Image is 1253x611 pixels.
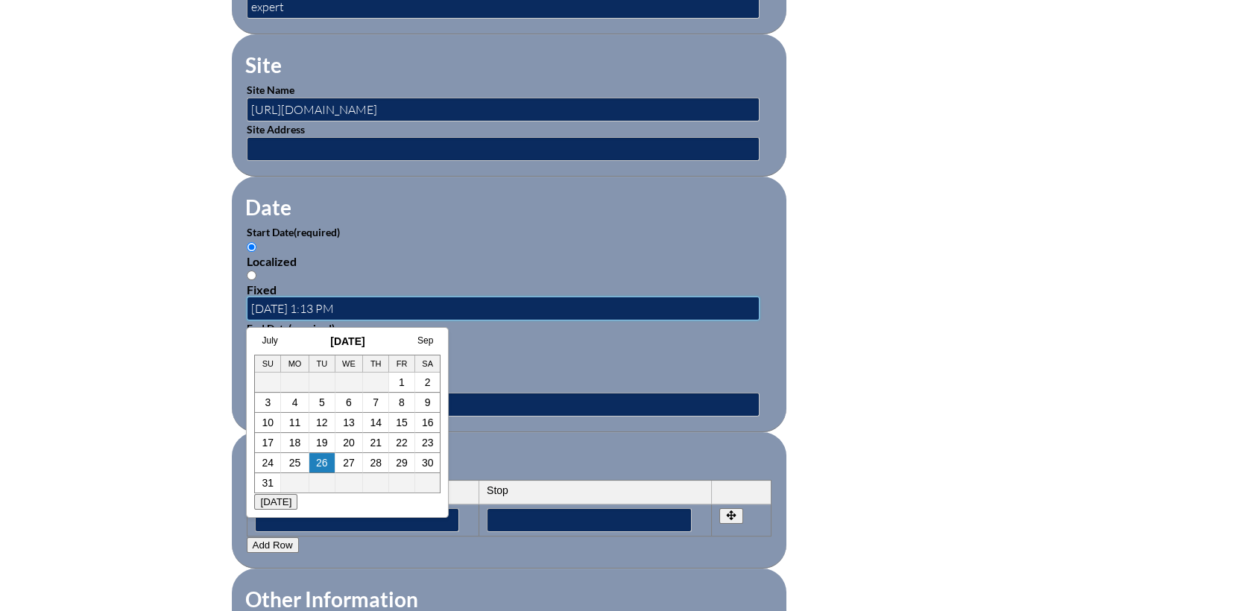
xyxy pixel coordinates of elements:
[288,322,335,335] span: (required)
[422,457,434,469] a: 30
[343,457,355,469] a: 27
[343,417,355,428] a: 13
[373,396,379,408] a: 7
[247,123,305,136] label: Site Address
[247,242,256,252] input: Localized
[309,355,335,373] th: Tu
[247,83,294,96] label: Site Name
[262,477,274,489] a: 31
[289,437,301,449] a: 18
[396,437,408,449] a: 22
[316,437,328,449] a: 19
[370,417,382,428] a: 14
[417,335,433,346] a: Sep
[247,254,771,268] div: Localized
[244,194,293,220] legend: Date
[247,322,335,335] label: End Date
[425,376,431,388] a: 2
[316,417,328,428] a: 12
[389,355,415,373] th: Fr
[262,335,277,346] a: July
[254,494,297,510] button: [DATE]
[396,457,408,469] a: 29
[292,396,298,408] a: 4
[289,417,301,428] a: 11
[247,379,771,393] div: Fixed
[363,355,389,373] th: Th
[262,417,274,428] a: 10
[399,396,405,408] a: 8
[343,437,355,449] a: 20
[399,376,405,388] a: 1
[335,355,364,373] th: We
[425,396,431,408] a: 9
[294,226,340,238] span: (required)
[281,355,309,373] th: Mo
[319,396,325,408] a: 5
[396,417,408,428] a: 15
[244,450,318,475] legend: Periods
[247,270,256,280] input: Fixed
[346,396,352,408] a: 6
[244,52,283,77] legend: Site
[289,457,301,469] a: 25
[415,355,441,373] th: Sa
[479,481,712,504] th: Stop
[262,437,274,449] a: 17
[247,537,299,553] button: Add Row
[265,396,271,408] a: 3
[262,457,274,469] a: 24
[254,335,441,347] h3: [DATE]
[316,457,328,469] a: 26
[422,417,434,428] a: 16
[247,350,771,364] div: Localized
[422,437,434,449] a: 23
[247,226,340,238] label: Start Date
[370,437,382,449] a: 21
[247,282,771,297] div: Fixed
[255,355,281,373] th: Su
[370,457,382,469] a: 28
